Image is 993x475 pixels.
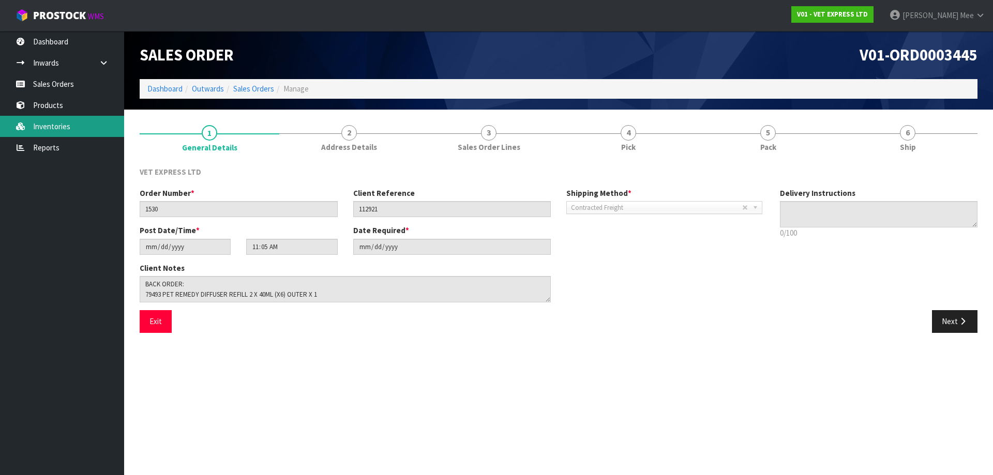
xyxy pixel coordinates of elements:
[16,9,28,22] img: cube-alt.png
[140,201,338,217] input: Order Number
[192,84,224,94] a: Outwards
[566,188,631,198] label: Shipping Method
[202,125,217,141] span: 1
[932,310,977,332] button: Next
[33,9,86,22] span: ProStock
[140,310,172,332] button: Exit
[621,142,636,152] span: Pick
[140,225,200,236] label: Post Date/Time
[88,11,104,21] small: WMS
[182,142,237,153] span: General Details
[481,125,496,141] span: 3
[140,167,201,177] span: VET EXPRESS LTD
[321,142,377,152] span: Address Details
[902,10,958,20] span: [PERSON_NAME]
[797,10,868,19] strong: V01 - VET EXPRESS LTD
[353,225,409,236] label: Date Required
[860,45,977,65] span: V01-ORD0003445
[780,227,978,238] p: 0/100
[140,188,194,198] label: Order Number
[233,84,274,94] a: Sales Orders
[341,125,357,141] span: 2
[900,142,916,152] span: Ship
[571,202,742,214] span: Contracted Freight
[353,188,415,198] label: Client Reference
[140,45,234,65] span: Sales Order
[140,159,977,341] span: General Details
[283,84,309,94] span: Manage
[760,142,776,152] span: Pack
[458,142,520,152] span: Sales Order Lines
[353,201,551,217] input: Client Reference
[147,84,183,94] a: Dashboard
[140,263,185,273] label: Client Notes
[900,125,915,141] span: 6
[960,10,974,20] span: Mee
[621,125,636,141] span: 4
[780,188,855,198] label: Delivery Instructions
[760,125,776,141] span: 5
